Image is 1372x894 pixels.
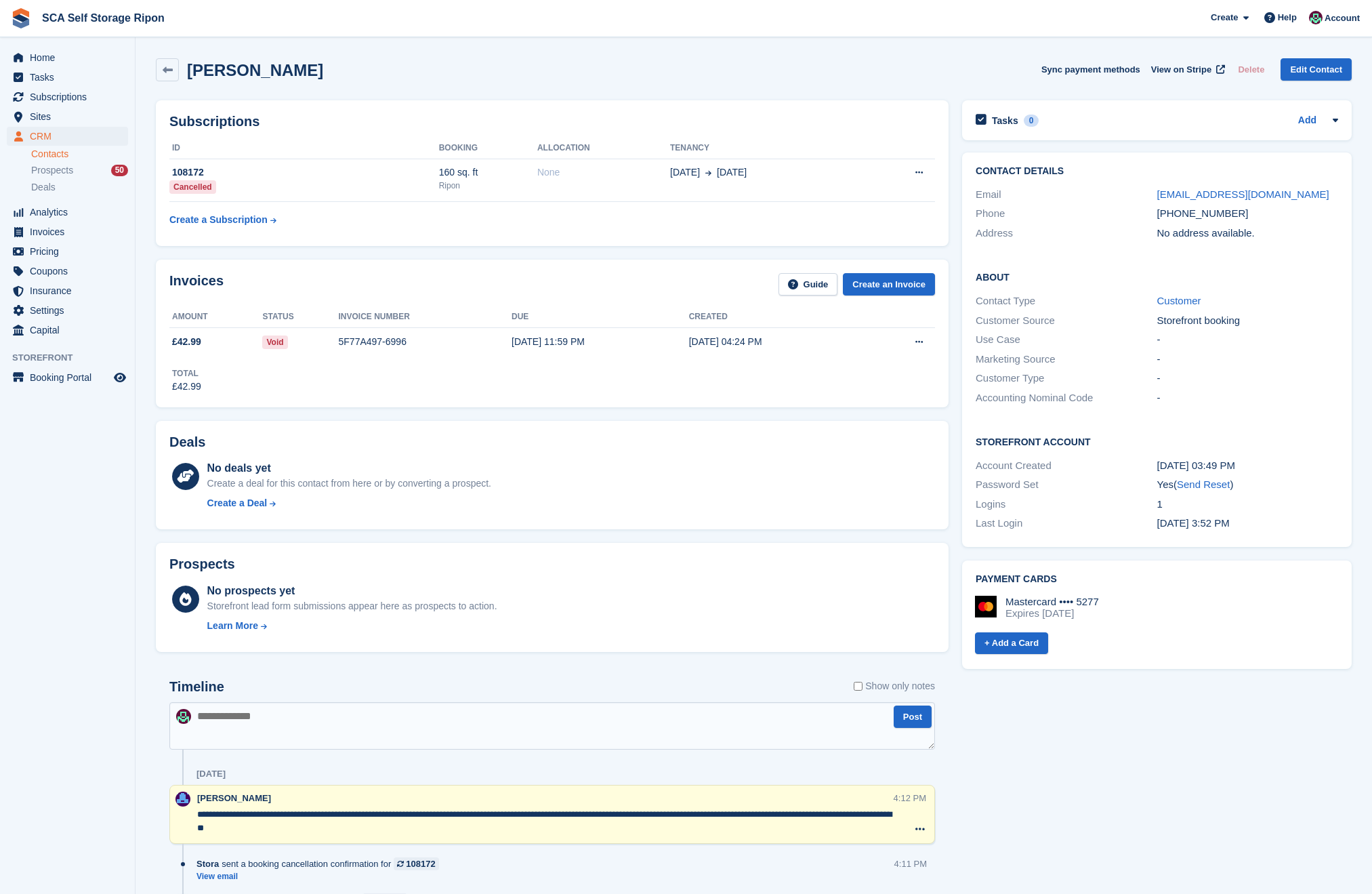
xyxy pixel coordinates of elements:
span: Home [30,48,111,67]
a: menu [7,107,128,126]
h2: Subscriptions [169,114,935,129]
div: Password Set [976,477,1157,493]
div: Phone [976,206,1157,222]
h2: Payment cards [976,574,1338,585]
div: 160 sq. ft [439,165,537,180]
div: Customer Type [976,371,1157,386]
a: Preview store [112,369,128,386]
span: Create [1211,11,1238,24]
span: [DATE] [670,165,700,180]
div: 5F77A497-6996 [339,335,512,349]
div: [DATE] 11:59 PM [512,335,689,349]
label: Show only notes [854,679,935,693]
a: Create a Subscription [169,207,276,232]
div: 108172 [406,857,435,870]
div: - [1157,390,1338,406]
span: Tasks [30,68,111,87]
div: Logins [976,497,1157,512]
input: Show only notes [854,679,862,693]
a: [EMAIL_ADDRESS][DOMAIN_NAME] [1157,188,1329,200]
div: 50 [111,165,128,176]
h2: About [976,270,1338,283]
div: Create a Deal [207,496,268,510]
div: Expires [DATE] [1005,607,1099,619]
a: Create an Invoice [843,273,935,296]
div: [DATE] [196,769,226,779]
div: £42.99 [172,380,201,394]
a: Send Reset [1177,479,1230,490]
span: [DATE] [717,165,747,180]
a: menu [7,262,128,281]
div: Customer Source [976,313,1157,329]
a: Add [1298,113,1316,129]
span: Insurance [30,281,111,300]
th: Booking [439,138,537,159]
a: menu [7,368,128,387]
span: Invoices [30,222,111,241]
div: 4:11 PM [894,857,927,870]
a: Prospects 50 [31,163,128,178]
div: Ripon [439,180,537,192]
h2: Tasks [992,115,1018,127]
div: Use Case [976,332,1157,348]
div: Mastercard •••• 5277 [1005,596,1099,608]
span: Help [1278,11,1297,24]
img: Mastercard Logo [975,596,997,617]
a: menu [7,87,128,106]
a: menu [7,222,128,241]
div: None [537,165,670,180]
div: No prospects yet [207,583,497,599]
a: Guide [778,273,838,296]
div: Marketing Source [976,352,1157,367]
div: Contact Type [976,293,1157,309]
div: 4:12 PM [894,792,926,805]
a: Create a Deal [207,496,491,510]
a: View email [196,871,446,882]
h2: Deals [169,434,205,450]
div: Learn More [207,619,258,633]
span: Sites [30,107,111,126]
h2: Invoices [169,273,224,296]
a: menu [7,281,128,300]
div: - [1157,332,1338,348]
a: 108172 [394,857,438,870]
a: Edit Contact [1281,58,1352,81]
a: menu [7,242,128,261]
div: Storefront booking [1157,313,1338,329]
span: Pricing [30,242,111,261]
div: Create a deal for this contact from here or by converting a prospect. [207,476,491,491]
button: Sync payment methods [1041,58,1140,81]
th: ID [169,138,439,159]
button: Delete [1232,58,1270,81]
img: stora-icon-8386f47178a22dfd0bd8f6a31ec36ba5ce8667c1dd55bd0f319d3a0aa187defe.svg [11,8,31,28]
th: Invoice number [339,306,512,328]
div: - [1157,352,1338,367]
a: View on Stripe [1146,58,1228,81]
div: [DATE] 04:24 PM [689,335,867,349]
div: Last Login [976,516,1157,531]
div: Accounting Nominal Code [976,390,1157,406]
div: sent a booking cancellation confirmation for [196,857,446,870]
h2: Timeline [169,679,224,695]
span: Booking Portal [30,368,111,387]
h2: Storefront Account [976,434,1338,448]
a: menu [7,48,128,67]
div: 108172 [169,165,439,180]
a: Deals [31,180,128,195]
div: Create a Subscription [169,213,268,227]
span: Void [262,336,287,349]
div: Yes [1157,477,1338,493]
a: menu [7,127,128,146]
a: menu [7,68,128,87]
th: Status [262,306,338,328]
span: Capital [30,321,111,340]
a: Learn More [207,619,497,633]
button: Post [894,706,932,728]
a: SCA Self Storage Ripon [37,7,170,29]
th: Created [689,306,867,328]
span: ( ) [1173,479,1233,490]
th: Allocation [537,138,670,159]
div: No deals yet [207,460,491,476]
h2: [PERSON_NAME] [187,61,323,79]
th: Amount [169,306,262,328]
